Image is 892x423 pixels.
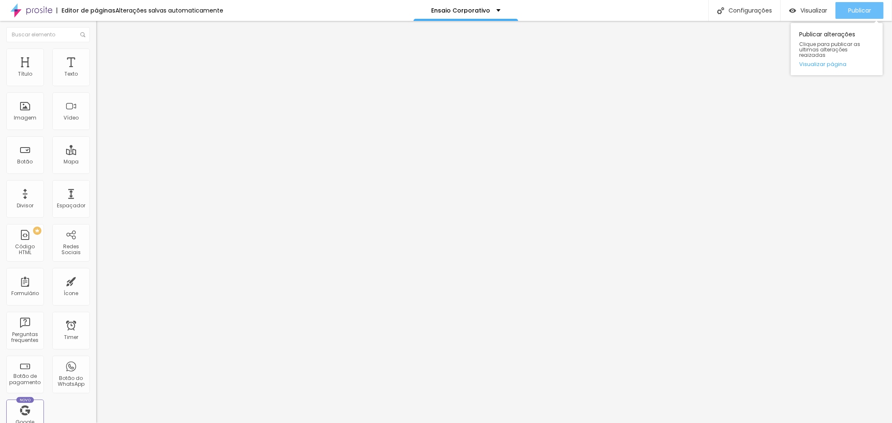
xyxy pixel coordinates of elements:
[836,2,884,19] button: Publicar
[18,159,33,165] div: Botão
[791,23,883,75] div: Publicar alterações
[18,71,32,77] div: Título
[799,41,874,58] span: Clique para publicar as ultimas alterações reaizadas
[799,61,874,67] a: Visualizar página
[64,159,79,165] div: Mapa
[8,373,41,385] div: Botão de pagamento
[64,115,79,121] div: Vídeo
[14,115,36,121] div: Imagem
[11,290,39,296] div: Formulário
[789,7,796,14] img: view-1.svg
[64,334,78,340] div: Timer
[781,2,836,19] button: Visualizar
[17,203,33,209] div: Divisor
[56,8,115,13] div: Editor de páginas
[6,27,90,42] input: Buscar elemento
[800,7,827,14] span: Visualizar
[54,375,87,387] div: Botão do WhatsApp
[115,8,223,13] div: Alterações salvas automaticamente
[57,203,85,209] div: Espaçador
[16,397,34,403] div: Novo
[717,7,724,14] img: Icone
[64,71,78,77] div: Texto
[8,331,41,344] div: Perguntas frequentes
[54,244,87,256] div: Redes Sociais
[80,32,85,37] img: Icone
[8,244,41,256] div: Código HTML
[431,8,490,13] p: Ensaio Corporativo
[848,7,871,14] span: Publicar
[64,290,79,296] div: Ícone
